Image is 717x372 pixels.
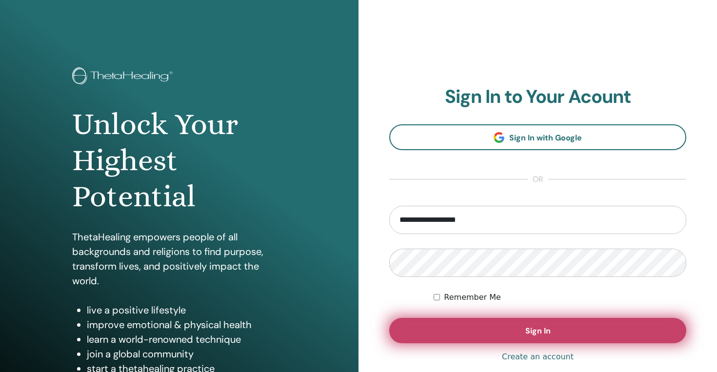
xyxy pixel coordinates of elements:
span: Sign In [525,326,551,336]
li: improve emotional & physical health [87,317,287,332]
a: Create an account [502,351,574,363]
div: Keep me authenticated indefinitely or until I manually logout [434,292,686,303]
label: Remember Me [444,292,501,303]
span: Sign In with Google [509,133,582,143]
a: Sign In with Google [389,124,686,150]
li: join a global community [87,347,287,361]
button: Sign In [389,318,686,343]
li: live a positive lifestyle [87,303,287,317]
h1: Unlock Your Highest Potential [72,106,287,215]
p: ThetaHealing empowers people of all backgrounds and religions to find purpose, transform lives, a... [72,230,287,288]
h2: Sign In to Your Acount [389,86,686,108]
span: or [528,174,548,185]
li: learn a world-renowned technique [87,332,287,347]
